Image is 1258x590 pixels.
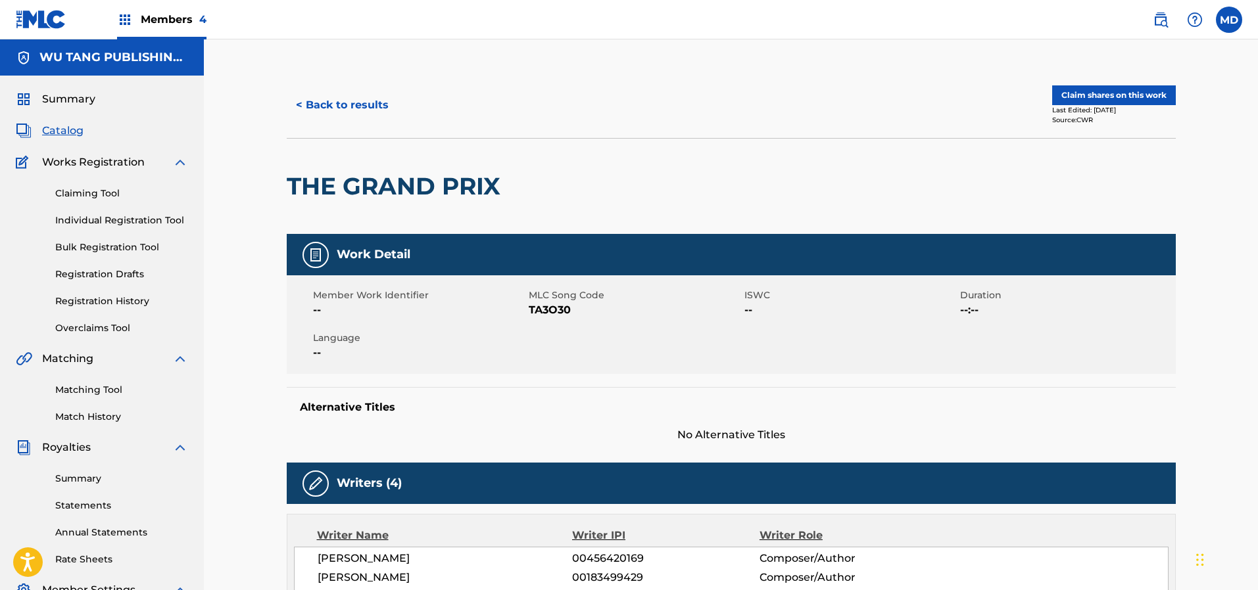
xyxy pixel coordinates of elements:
h5: Alternative Titles [300,401,1163,414]
img: Work Detail [308,247,324,263]
img: Top Rightsholders [117,12,133,28]
img: Writers [308,476,324,491]
a: Rate Sheets [55,553,188,566]
div: Writer Role [760,528,930,543]
span: -- [313,302,525,318]
a: Matching Tool [55,383,188,397]
span: Member Work Identifier [313,288,525,302]
span: Matching [42,351,93,367]
img: MLC Logo [16,10,66,29]
a: Public Search [1148,7,1174,33]
span: Royalties [42,440,91,455]
a: CatalogCatalog [16,123,84,139]
div: User Menu [1216,7,1242,33]
span: 4 [199,13,206,26]
span: Works Registration [42,154,145,170]
span: Duration [960,288,1173,302]
span: Catalog [42,123,84,139]
div: Help [1182,7,1208,33]
img: expand [172,440,188,455]
div: Last Edited: [DATE] [1052,105,1176,115]
span: TA3O30 [529,302,741,318]
img: Works Registration [16,154,33,170]
span: MLC Song Code [529,288,741,302]
span: --:-- [960,302,1173,318]
a: Statements [55,499,188,512]
button: Claim shares on this work [1052,85,1176,105]
img: Summary [16,91,32,107]
a: SummarySummary [16,91,95,107]
a: Summary [55,472,188,486]
a: Claiming Tool [55,187,188,200]
h5: Work Detail [337,247,410,262]
h2: THE GRAND PRIX [287,171,507,201]
a: Annual Statements [55,526,188,539]
iframe: Resource Center [1221,387,1258,493]
h5: WU TANG PUBLISHING INC [39,50,188,65]
a: Registration Drafts [55,267,188,281]
a: Overclaims Tool [55,321,188,335]
span: Summary [42,91,95,107]
span: Members [141,12,206,27]
img: Accounts [16,50,32,66]
span: No Alternative Titles [287,427,1176,443]
button: < Back to results [287,89,398,122]
img: Royalties [16,440,32,455]
span: Composer/Author [760,551,930,566]
img: Matching [16,351,32,367]
img: Catalog [16,123,32,139]
div: Source: CWR [1052,115,1176,125]
span: [PERSON_NAME] [318,551,573,566]
a: Bulk Registration Tool [55,240,188,254]
span: -- [313,345,525,361]
div: Writer IPI [572,528,760,543]
div: Writer Name [317,528,573,543]
img: help [1187,12,1203,28]
span: [PERSON_NAME] [318,570,573,585]
iframe: Chat Widget [1192,527,1258,590]
a: Individual Registration Tool [55,214,188,227]
span: Language [313,331,525,345]
a: Registration History [55,294,188,308]
span: Composer/Author [760,570,930,585]
span: -- [744,302,957,318]
span: 00183499429 [572,570,759,585]
img: expand [172,351,188,367]
span: ISWC [744,288,957,302]
img: search [1153,12,1169,28]
h5: Writers (4) [337,476,402,491]
img: expand [172,154,188,170]
span: 00456420169 [572,551,759,566]
div: Drag [1196,540,1204,579]
a: Match History [55,410,188,424]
